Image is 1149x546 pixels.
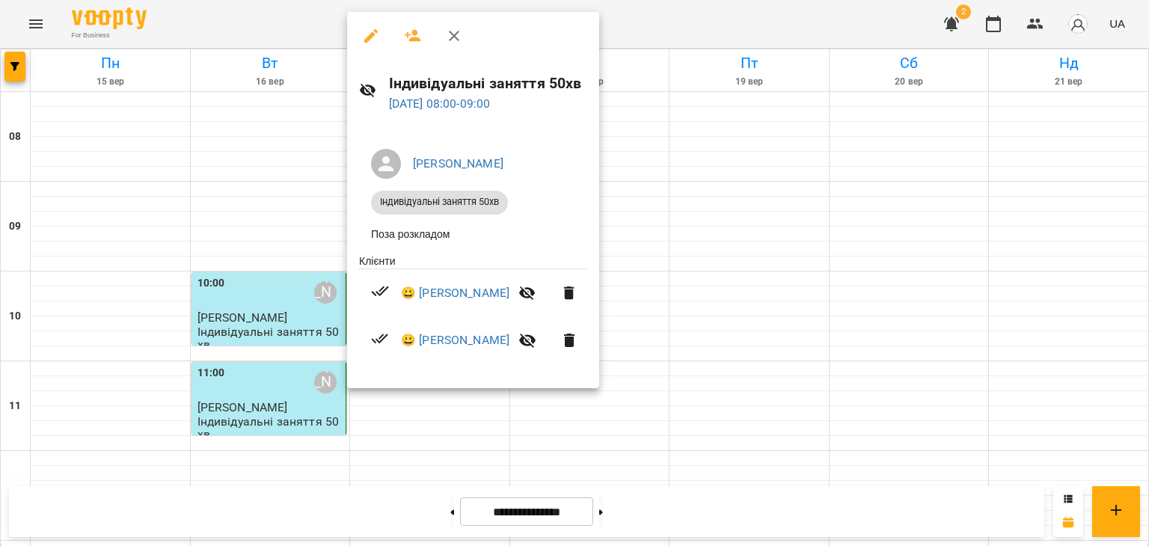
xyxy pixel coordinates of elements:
[359,254,587,370] ul: Клієнти
[401,331,509,349] a: 😀 [PERSON_NAME]
[413,156,503,171] a: [PERSON_NAME]
[371,282,389,300] svg: Візит сплачено
[401,284,509,302] a: 😀 [PERSON_NAME]
[389,96,491,111] a: [DATE] 08:00-09:00
[371,330,389,348] svg: Візит сплачено
[371,195,508,209] span: Індивідуальні заняття 50хв
[359,221,587,248] li: Поза розкладом
[389,72,587,95] h6: Індивідуальні заняття 50хв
